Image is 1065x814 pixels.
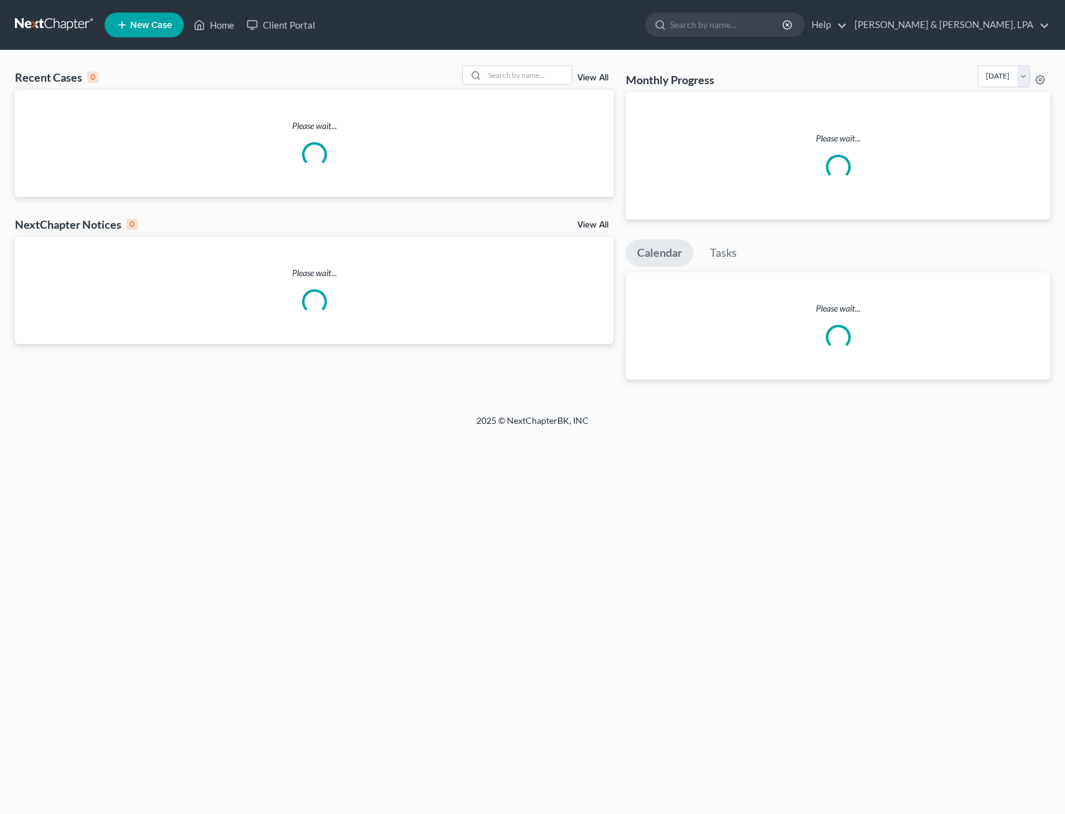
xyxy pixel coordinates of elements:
a: Help [805,14,847,36]
a: View All [577,221,608,229]
a: View All [577,74,608,82]
div: Recent Cases [15,70,98,85]
div: 0 [87,72,98,83]
p: Please wait... [15,267,613,279]
a: Calendar [626,239,693,267]
div: 0 [126,219,138,230]
p: Please wait... [15,120,613,132]
a: [PERSON_NAME] & [PERSON_NAME], LPA [848,14,1049,36]
a: Tasks [699,239,748,267]
h3: Monthly Progress [626,72,714,87]
input: Search by name... [485,66,572,84]
span: New Case [130,21,172,30]
input: Search by name... [670,13,784,36]
div: 2025 © NextChapterBK, INC [177,414,888,437]
a: Home [187,14,240,36]
a: Client Portal [240,14,321,36]
p: Please wait... [636,132,1040,145]
p: Please wait... [626,302,1050,315]
div: NextChapter Notices [15,217,138,232]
